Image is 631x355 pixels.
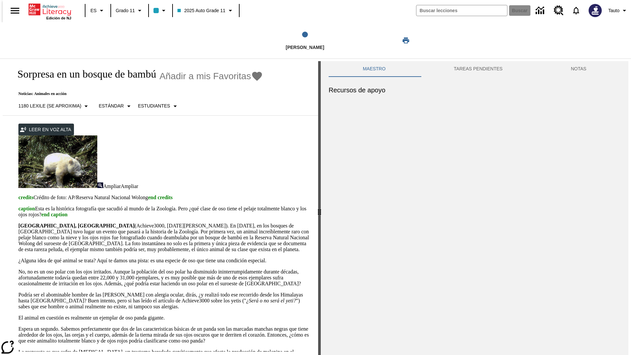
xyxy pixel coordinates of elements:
p: 1180 Lexile (Se aproxima) [18,103,81,109]
div: Pulsa la tecla de intro o la barra espaciadora y luego presiona las flechas de derecha e izquierd... [318,61,321,355]
input: Buscar campo [416,5,507,16]
span: Edición de NJ [46,16,71,20]
span: end credits [148,195,173,200]
p: El animal en cuestión es realmente un ejemplar de oso panda gigante. [18,315,310,321]
span: Tauto [608,7,619,14]
button: Añadir a mis Favoritas - Sorpresa en un bosque de bambú [159,70,263,82]
strong: [GEOGRAPHIC_DATA], [GEOGRAPHIC_DATA] [18,223,134,228]
button: Leer en voz alta [18,124,74,136]
div: Portada [29,2,71,20]
a: Centro de información [532,2,550,20]
button: Perfil/Configuración [606,5,631,16]
p: Crédito de foto: AP/Reserva Natural Nacional Wolong [18,195,310,201]
button: Abrir el menú lateral [5,1,25,20]
span: end caption [41,212,68,217]
p: Estándar [99,103,124,109]
h6: Recursos de apoyo [329,85,620,95]
p: (Achieve3000, [DATE][PERSON_NAME]). En [DATE], en los bosques de [GEOGRAPHIC_DATA] tuvo lugar un ... [18,223,310,252]
span: 2025 Auto Grade 11 [177,7,225,14]
button: Tipo de apoyo, Estándar [96,100,135,112]
button: NOTAS [537,61,620,77]
a: Centro de recursos, Se abrirá en una pestaña nueva. [550,2,568,19]
button: Escoja un nuevo avatar [585,2,606,19]
button: Clase: 2025 Auto Grade 11, Selecciona una clase [175,5,237,16]
button: Maestro [329,61,420,77]
button: El color de la clase es azul claro. Cambiar el color de la clase. [151,5,170,16]
span: caption [18,206,35,211]
button: Lee step 1 of 1 [220,22,390,59]
p: Espera un segundo. Sabemos perfectamente que dos de las caracteristicas básicas de un panda son l... [18,326,310,344]
button: TAREAS PENDIENTES [420,61,537,77]
button: Lenguaje: ES, Selecciona un idioma [87,5,108,16]
button: Grado: Grado 11, Elige un grado [113,5,146,16]
span: Grado 11 [116,7,135,14]
span: ES [90,7,97,14]
button: Seleccione Lexile, 1180 Lexile (Se aproxima) [16,100,93,112]
em: ¿Será o no será el yeti? [246,298,296,303]
p: ¿Alguna idea de qué animal se trata? Aquí te damos una pista: es una especie de oso que tiene una... [18,258,310,264]
div: activity [321,61,628,355]
p: Estudiantes [138,103,170,109]
img: los pandas albinos en China a veces son confundidos con osos polares [18,135,97,188]
p: Podría ser el abominable hombre de las [PERSON_NAME] con alergia ocular, dirás, ¿y realizó todo e... [18,292,310,310]
div: Instructional Panel Tabs [329,61,620,77]
span: Ampliar [121,183,138,189]
div: reading [3,61,318,352]
h1: Sorpresa en un bosque de bambú [11,68,156,80]
span: [PERSON_NAME] [286,45,324,50]
img: Avatar [589,4,602,17]
p: Esta es la histórica fotografía que sacudió al mundo de la Zoología. Pero ¿qué clase de oso tiene... [18,206,310,218]
span: credits [18,195,34,200]
span: Ampliar [103,183,121,189]
button: Imprimir [395,35,416,46]
a: Notificaciones [568,2,585,19]
button: Seleccionar estudiante [135,100,182,112]
span: Añadir a mis Favoritas [159,71,251,82]
p: No, no es un oso polar con los ojos irritados. Aunque la población del oso polar ha disminuido in... [18,269,310,287]
img: Ampliar [97,182,103,188]
p: Noticias: Animales en acción [11,91,263,96]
